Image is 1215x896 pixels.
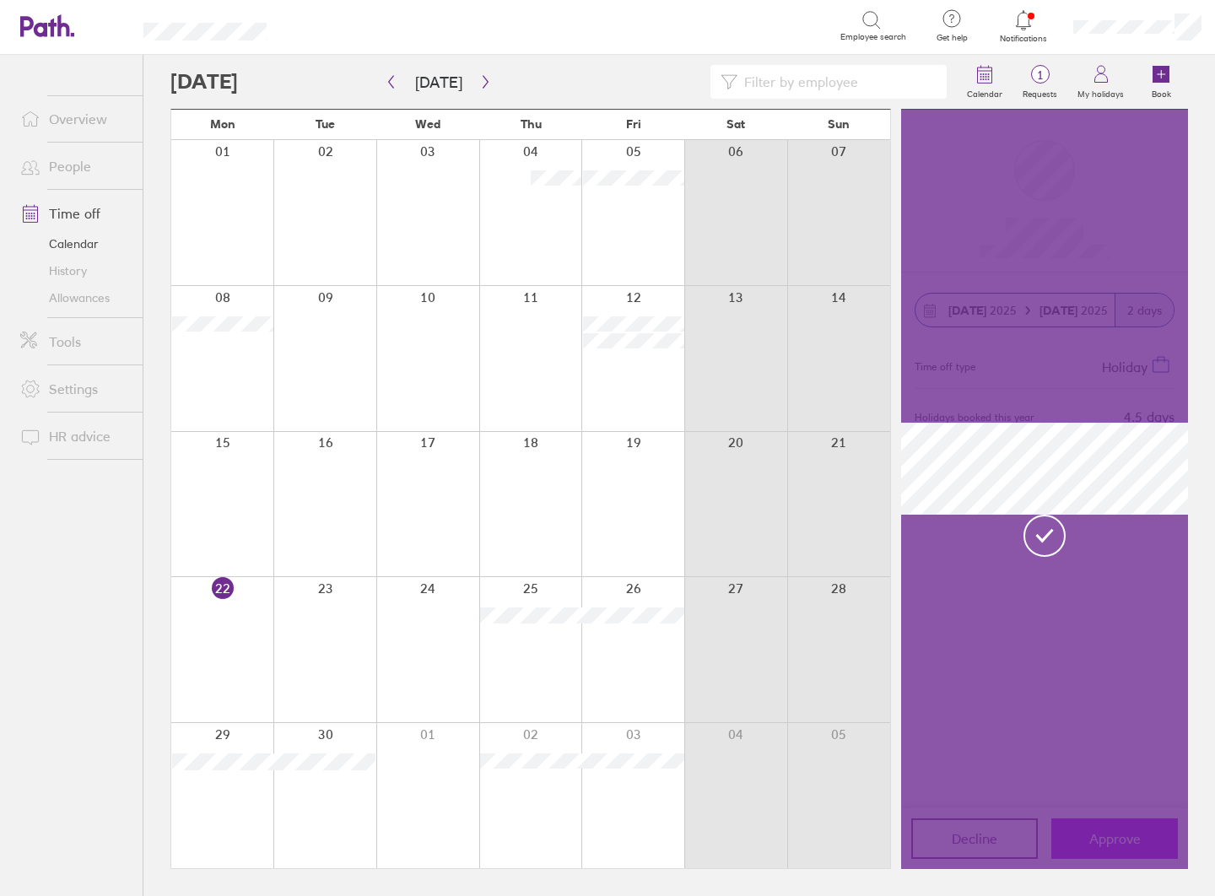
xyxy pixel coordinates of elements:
a: Calendar [957,55,1012,109]
span: Employee search [840,32,906,42]
a: Overview [7,102,143,136]
a: HR advice [7,419,143,453]
span: Thu [521,117,542,131]
button: [DATE] [402,68,476,96]
a: Allowances [7,284,143,311]
a: Tools [7,325,143,359]
span: Mon [210,117,235,131]
a: Book [1134,55,1188,109]
span: Sat [726,117,745,131]
a: History [7,257,143,284]
a: Notifications [996,8,1051,44]
label: Calendar [957,84,1012,100]
a: Time off [7,197,143,230]
input: Filter by employee [737,66,937,98]
a: 1Requests [1012,55,1067,109]
a: Calendar [7,230,143,257]
label: My holidays [1067,84,1134,100]
span: 1 [1012,68,1067,82]
label: Requests [1012,84,1067,100]
a: My holidays [1067,55,1134,109]
a: People [7,149,143,183]
span: Wed [415,117,440,131]
span: Notifications [996,34,1051,44]
span: Get help [925,33,980,43]
span: Fri [626,117,641,131]
span: Sun [828,117,850,131]
a: Settings [7,372,143,406]
div: Search [312,18,355,33]
label: Book [1142,84,1181,100]
span: Tue [316,117,335,131]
